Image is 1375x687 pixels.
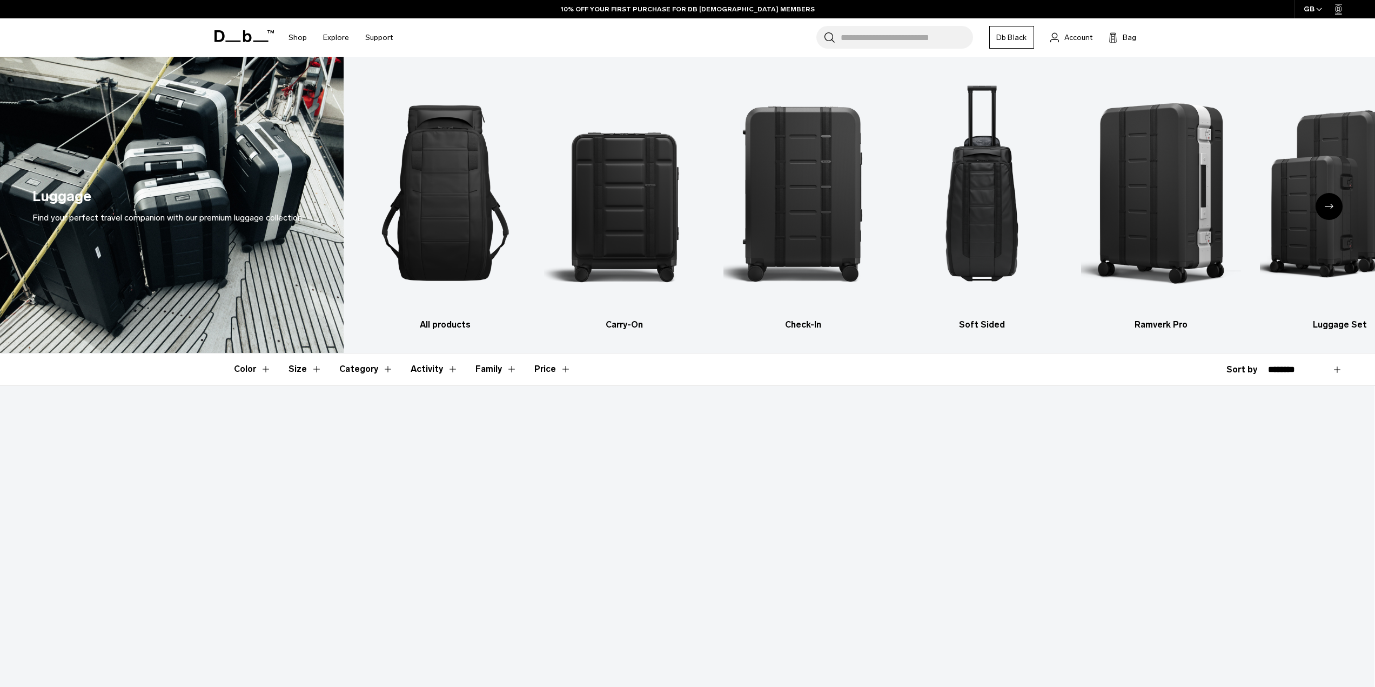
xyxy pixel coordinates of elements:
button: Toggle Filter [411,353,458,385]
button: Toggle Filter [234,353,271,385]
button: Toggle Filter [475,353,517,385]
img: Db [902,73,1062,313]
nav: Main Navigation [280,18,401,57]
a: Db Ramverk Pro [1081,73,1241,331]
img: Db [544,73,704,313]
button: Toggle Filter [289,353,322,385]
h3: All products [365,318,525,331]
li: 1 / 6 [365,73,525,331]
a: Explore [323,18,349,57]
a: Db Carry-On [544,73,704,331]
button: Bag [1109,31,1136,44]
img: Db [365,73,525,313]
a: Db All products [365,73,525,331]
h1: Luggage [32,185,91,208]
img: Db [1081,73,1241,313]
li: 5 / 6 [1081,73,1241,331]
span: Find your perfect travel companion with our premium luggage collection. [32,212,304,223]
h3: Ramverk Pro [1081,318,1241,331]
h3: Soft Sided [902,318,1062,331]
button: Toggle Filter [339,353,393,385]
a: Db Soft Sided [902,73,1062,331]
a: Db Black [989,26,1034,49]
a: 10% OFF YOUR FIRST PURCHASE FOR DB [DEMOGRAPHIC_DATA] MEMBERS [561,4,815,14]
div: Next slide [1316,193,1343,220]
img: Db [723,73,883,313]
a: Account [1050,31,1092,44]
a: Shop [289,18,307,57]
li: 3 / 6 [723,73,883,331]
a: Db Check-In [723,73,883,331]
a: Support [365,18,393,57]
span: Account [1064,32,1092,43]
button: Toggle Price [534,353,571,385]
h3: Carry-On [544,318,704,331]
li: 4 / 6 [902,73,1062,331]
span: Bag [1123,32,1136,43]
h3: Check-In [723,318,883,331]
li: 2 / 6 [544,73,704,331]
